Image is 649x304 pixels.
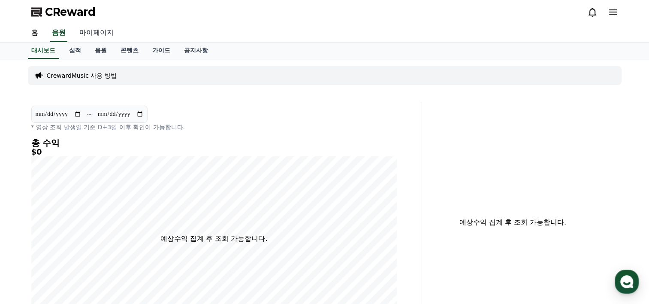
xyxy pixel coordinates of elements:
a: 대화 [57,233,111,254]
span: 홈 [27,246,32,252]
p: ~ [87,109,92,119]
p: * 영상 조회 발생일 기준 D+3일 이후 확인이 가능합니다. [31,123,397,131]
a: CReward [31,5,96,19]
a: CrewardMusic 사용 방법 [47,71,117,80]
h4: 총 수익 [31,138,397,148]
a: 콘텐츠 [114,43,145,59]
a: 가이드 [145,43,177,59]
a: 홈 [24,24,45,42]
p: 예상수익 집계 후 조회 가능합니다. [428,217,598,228]
span: 설정 [133,246,143,252]
a: 마이페이지 [72,24,121,42]
a: 설정 [111,233,165,254]
a: 음원 [88,43,114,59]
a: 실적 [62,43,88,59]
a: 홈 [3,233,57,254]
a: 음원 [50,24,67,42]
p: 예상수익 집계 후 조회 가능합니다. [160,234,267,244]
a: 공지사항 [177,43,215,59]
span: 대화 [78,246,89,253]
a: 대시보드 [28,43,59,59]
span: CReward [45,5,96,19]
h5: $0 [31,148,397,156]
